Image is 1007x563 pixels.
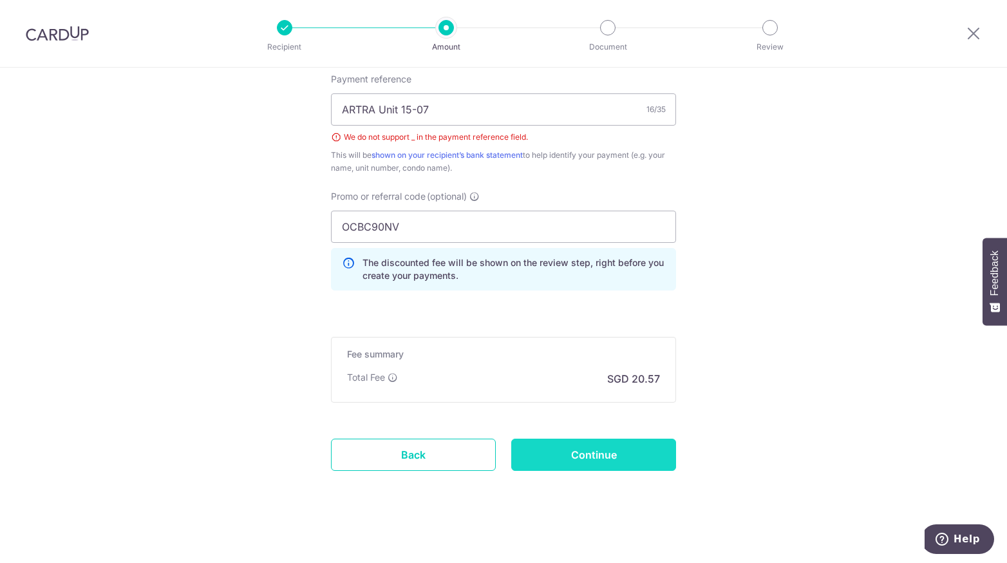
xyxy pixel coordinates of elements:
[331,131,676,144] div: We do not support _ in the payment reference field.
[331,190,426,203] span: Promo or referral code
[399,41,494,53] p: Amount
[347,348,660,361] h5: Fee summary
[722,41,818,53] p: Review
[989,251,1001,296] span: Feedback
[362,256,665,282] p: The discounted fee will be shown on the review step, right before you create your payments.
[511,439,676,471] input: Continue
[331,439,496,471] a: Back
[331,73,411,86] span: Payment reference
[331,149,676,175] div: This will be to help identify your payment (e.g. your name, unit number, condo name).
[646,103,666,116] div: 16/35
[983,238,1007,325] button: Feedback - Show survey
[237,41,332,53] p: Recipient
[26,26,89,41] img: CardUp
[347,371,385,384] p: Total Fee
[607,371,660,386] p: SGD 20.57
[372,150,523,160] a: shown on your recipient’s bank statement
[560,41,655,53] p: Document
[925,524,994,557] iframe: Opens a widget where you can find more information
[427,190,467,203] span: (optional)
